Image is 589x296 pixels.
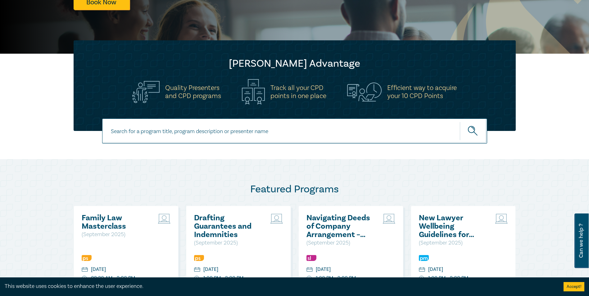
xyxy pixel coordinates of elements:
img: watch [419,276,424,281]
div: [DATE] [316,266,331,273]
h5: Quality Presenters and CPD programs [165,84,221,100]
div: [DATE] [428,266,443,273]
div: 1:00 PM - 2:00 PM [428,275,468,282]
input: Search for a program title, program description or presenter name [102,119,487,144]
p: ( September 2025 ) [194,239,261,247]
p: ( September 2025 ) [306,239,373,247]
img: calendar [194,267,200,273]
a: Drafting Guarantees and Indemnities [194,214,261,239]
img: Professional Skills [194,255,204,261]
h2: Featured Programs [74,183,516,195]
img: calendar [306,267,313,273]
img: watch [82,276,87,281]
img: Quality Presenters<br>and CPD programs [132,81,160,103]
h5: Efficient way to acquire your 10 CPD Points [387,84,457,100]
img: Live Stream [270,214,283,224]
p: ( September 2025 ) [82,231,148,239]
img: watch [194,276,200,281]
img: calendar [419,267,425,273]
img: Substantive Law [306,255,316,261]
img: Professional Skills [82,255,92,261]
span: Can we help ? [578,217,584,264]
img: Live Stream [158,214,170,224]
h2: [PERSON_NAME] Advantage [86,57,503,70]
button: Accept cookies [564,282,584,291]
a: Navigating Deeds of Company Arrangement – Strategy and Structure [306,214,373,239]
a: New Lawyer Wellbeing Guidelines for Legal Workplaces [419,214,486,239]
img: calendar [82,267,88,273]
img: Practice Management & Business Skills [419,255,429,261]
img: Efficient way to acquire<br>your 10 CPD Points [347,83,382,101]
img: Live Stream [383,214,395,224]
div: 09:30 AM - 2:00 PM [91,275,135,282]
div: 1:00 PM - 2:00 PM [203,275,243,282]
div: This website uses cookies to enhance the user experience. [5,282,554,290]
p: ( September 2025 ) [419,239,486,247]
div: [DATE] [91,266,106,273]
div: 1:00 PM - 2:00 PM [316,275,356,282]
a: Family Law Masterclass [82,214,148,231]
img: watch [306,276,312,281]
h5: Track all your CPD points in one place [270,84,326,100]
img: Live Stream [495,214,508,224]
img: Track all your CPD<br>points in one place [242,79,265,105]
div: [DATE] [203,266,218,273]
